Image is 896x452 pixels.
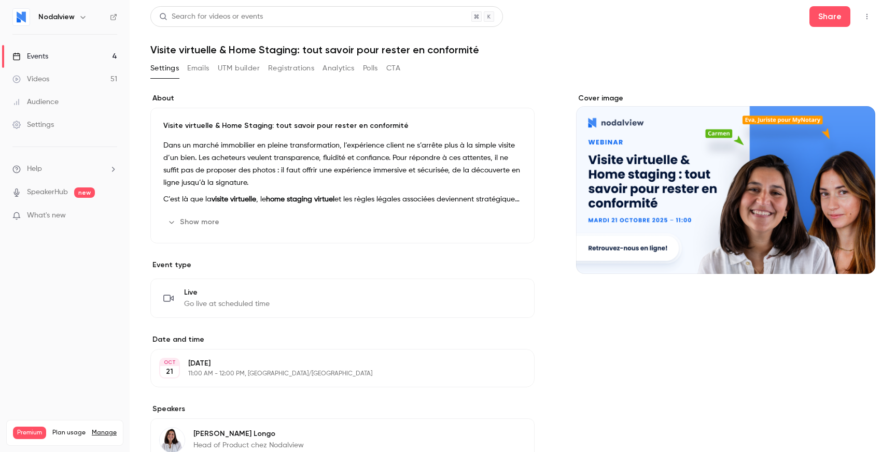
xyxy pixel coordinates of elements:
span: What's new [27,210,66,221]
button: CTA [386,60,400,77]
label: Cover image [576,93,875,104]
div: Events [12,51,48,62]
span: Live [184,287,270,298]
strong: visite virtuelle [212,196,256,203]
p: 11:00 AM - 12:00 PM, [GEOGRAPHIC_DATA]/[GEOGRAPHIC_DATA] [188,370,480,378]
div: Audience [12,97,59,107]
img: Nodalview [13,9,30,25]
button: UTM builder [218,60,260,77]
strong: home staging virtuel [266,196,334,203]
label: Speakers [150,404,535,414]
p: Dans un marché immobilier en pleine transformation, l’expérience client ne s’arrête plus à la sim... [163,139,522,189]
button: Analytics [323,60,355,77]
span: Premium [13,427,46,439]
button: Polls [363,60,378,77]
label: Date and time [150,334,535,345]
button: Show more [163,214,226,230]
p: Visite virtuelle & Home Staging: tout savoir pour rester en conformité [163,121,522,131]
a: SpeakerHub [27,187,68,198]
button: Registrations [268,60,314,77]
section: Cover image [576,93,875,274]
div: Search for videos or events [159,11,263,22]
a: Manage [92,429,117,437]
span: Plan usage [52,429,86,437]
p: 21 [166,367,173,377]
p: Event type [150,260,535,270]
div: Videos [12,74,49,84]
span: Help [27,164,42,174]
p: C’est là que la , le et les règles légales associées deviennent stratégiques. Bien utilisés, ces ... [163,193,522,206]
p: Head of Product chez Nodalview [193,440,304,450]
button: Share [809,6,850,27]
h6: Nodalview [38,12,75,22]
span: Go live at scheduled time [184,299,270,309]
iframe: Noticeable Trigger [105,211,117,221]
p: [DATE] [188,358,480,369]
li: help-dropdown-opener [12,164,117,174]
label: About [150,93,535,104]
button: Emails [187,60,209,77]
span: new [74,187,95,198]
div: Settings [12,120,54,130]
h1: Visite virtuelle & Home Staging: tout savoir pour rester en conformité [150,43,875,56]
div: OCT [160,359,179,366]
p: [PERSON_NAME] Longo [193,429,304,439]
button: Settings [150,60,179,77]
